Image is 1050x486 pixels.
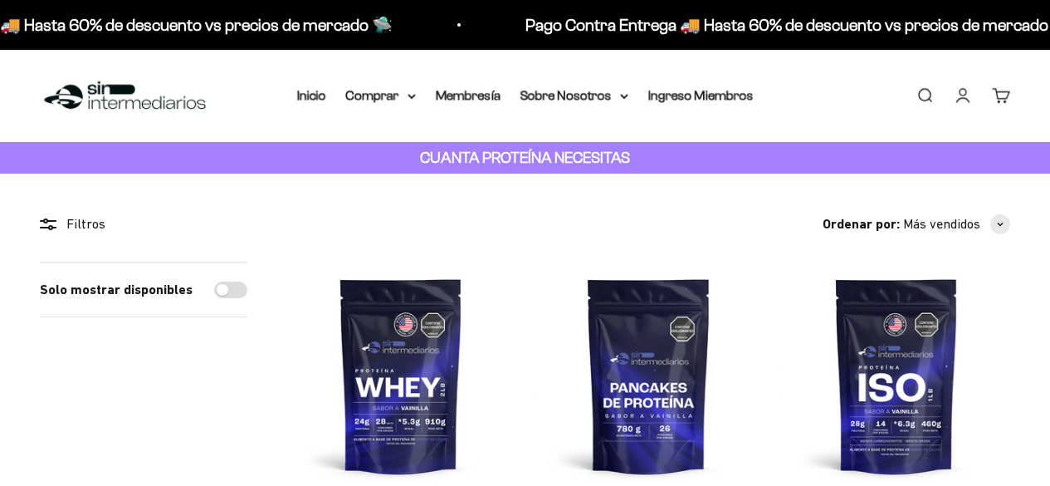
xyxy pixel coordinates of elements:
label: Solo mostrar disponibles [40,279,193,301]
summary: Comprar [346,85,416,106]
a: Ingreso Miembros [648,88,754,102]
a: Inicio [297,88,326,102]
a: Membresía [436,88,501,102]
span: Más vendidos [903,214,980,235]
span: Ordenar por: [823,214,900,235]
button: Más vendidos [903,214,1010,235]
summary: Sobre Nosotros [520,85,628,106]
div: Filtros [40,214,247,235]
strong: CUANTA PROTEÍNA NECESITAS [420,149,630,166]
